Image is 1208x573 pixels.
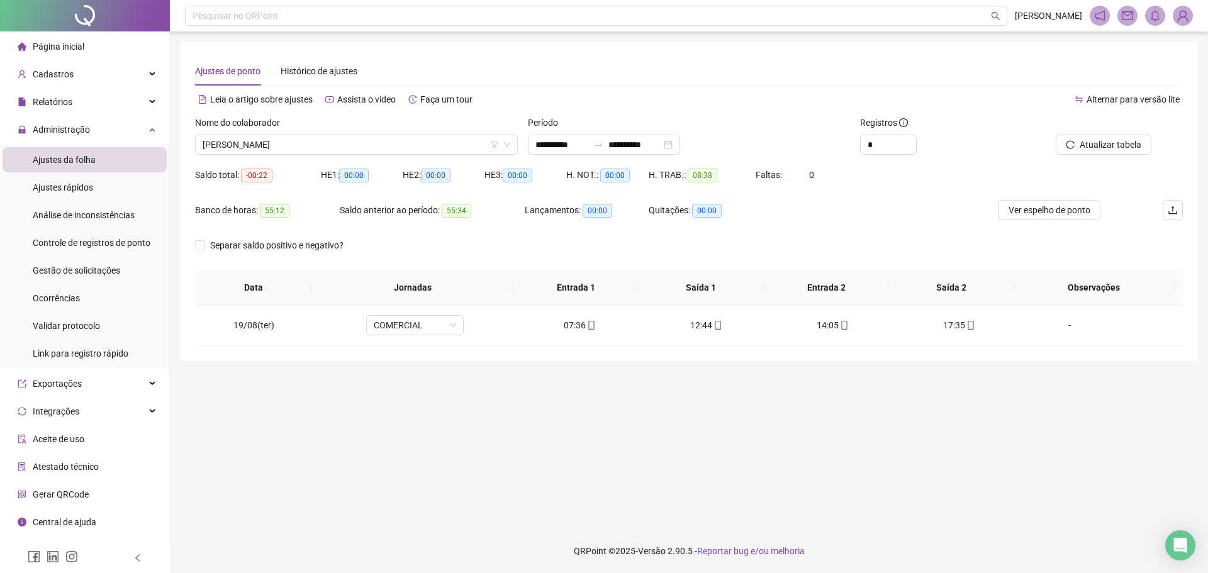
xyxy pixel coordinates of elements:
span: file [18,97,26,106]
span: mobile [712,321,722,330]
span: bell [1149,10,1161,21]
div: Lançamentos: [525,203,648,218]
span: swap-right [593,140,603,150]
span: Relatórios [33,97,72,107]
span: 00:00 [583,204,612,218]
span: mobile [839,321,849,330]
span: Administração [33,125,90,135]
span: Ajustes de ponto [195,66,260,76]
span: swap [1075,95,1083,104]
span: Alternar para versão lite [1087,94,1180,104]
span: 00:00 [692,204,722,218]
span: Reportar bug e/ou melhoria [697,546,805,556]
div: HE 1: [321,168,403,182]
div: 14:05 [780,318,886,332]
span: Atualizar tabela [1080,138,1141,152]
span: 00:00 [600,169,630,182]
span: Página inicial [33,42,84,52]
div: H. NOT.: [566,168,649,182]
span: lock [18,125,26,134]
th: Entrada 1 [513,270,639,305]
span: Link para registro rápido [33,348,128,359]
label: Período [528,116,566,130]
span: history [408,95,417,104]
span: Central de ajuda [33,517,96,527]
span: Ajustes rápidos [33,182,93,192]
span: Observações [1024,281,1163,294]
span: Histórico de ajustes [281,66,357,76]
span: user-add [18,70,26,79]
span: linkedin [47,550,59,563]
span: [PERSON_NAME] [1015,9,1082,23]
span: info-circle [18,518,26,526]
span: youtube [325,95,334,104]
span: home [18,42,26,51]
label: Nome do colaborador [195,116,288,130]
span: Aceite de uso [33,434,84,444]
span: Atestado técnico [33,462,99,472]
span: export [18,379,26,388]
th: Jornadas [312,270,513,305]
div: Open Intercom Messenger [1165,530,1195,560]
span: Gerar QRCode [33,489,89,499]
span: mail [1122,10,1133,21]
span: instagram [65,550,78,563]
span: Ocorrências [33,293,80,303]
span: Ajustes da folha [33,155,96,165]
div: 12:44 [653,318,759,332]
span: filter [491,141,498,148]
span: notification [1094,10,1105,21]
span: reload [1066,140,1075,149]
span: Exportações [33,379,82,389]
span: 55:12 [260,204,289,218]
span: to [593,140,603,150]
footer: QRPoint © 2025 - 2.90.5 - [170,529,1208,573]
th: Saída 2 [889,270,1014,305]
span: left [133,554,142,562]
div: HE 2: [403,168,484,182]
div: H. TRAB.: [649,168,756,182]
div: HE 3: [484,168,566,182]
span: 00:00 [421,169,450,182]
div: Saldo total: [195,168,321,182]
span: Análise de inconsistências [33,210,135,220]
span: Leia o artigo sobre ajustes [210,94,313,104]
span: sync [18,407,26,416]
span: mobile [586,321,596,330]
span: Validar protocolo [33,321,100,331]
span: 08:38 [688,169,717,182]
span: 0 [809,170,814,180]
div: 07:36 [527,318,633,332]
span: facebook [28,550,40,563]
span: Versão [638,546,666,556]
span: Separar saldo positivo e negativo? [205,238,349,252]
div: Banco de horas: [195,203,340,218]
span: search [991,11,1000,21]
span: Controle de registros de ponto [33,238,150,248]
span: Faltas: [756,170,784,180]
span: 19/08(ter) [233,320,274,330]
button: Ver espelho de ponto [998,200,1100,220]
th: Data [195,270,312,305]
button: Atualizar tabela [1056,135,1151,155]
span: -00:22 [241,169,272,182]
span: down [503,141,511,148]
th: Saída 1 [639,270,764,305]
span: Cadastros [33,69,74,79]
th: Entrada 2 [764,270,889,305]
span: info-circle [899,118,908,127]
span: mobile [965,321,975,330]
span: Faça um tour [420,94,473,104]
span: COMERCIAL [374,316,456,335]
span: upload [1168,205,1178,215]
span: SERGIO DOS SANTOS [203,135,510,154]
div: - [1032,318,1107,332]
img: 80778 [1173,6,1192,25]
div: Quitações: [649,203,772,218]
span: solution [18,462,26,471]
th: Observações [1014,270,1173,305]
span: Registros [860,116,908,130]
span: qrcode [18,490,26,499]
span: Assista o vídeo [337,94,396,104]
span: Integrações [33,406,79,416]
